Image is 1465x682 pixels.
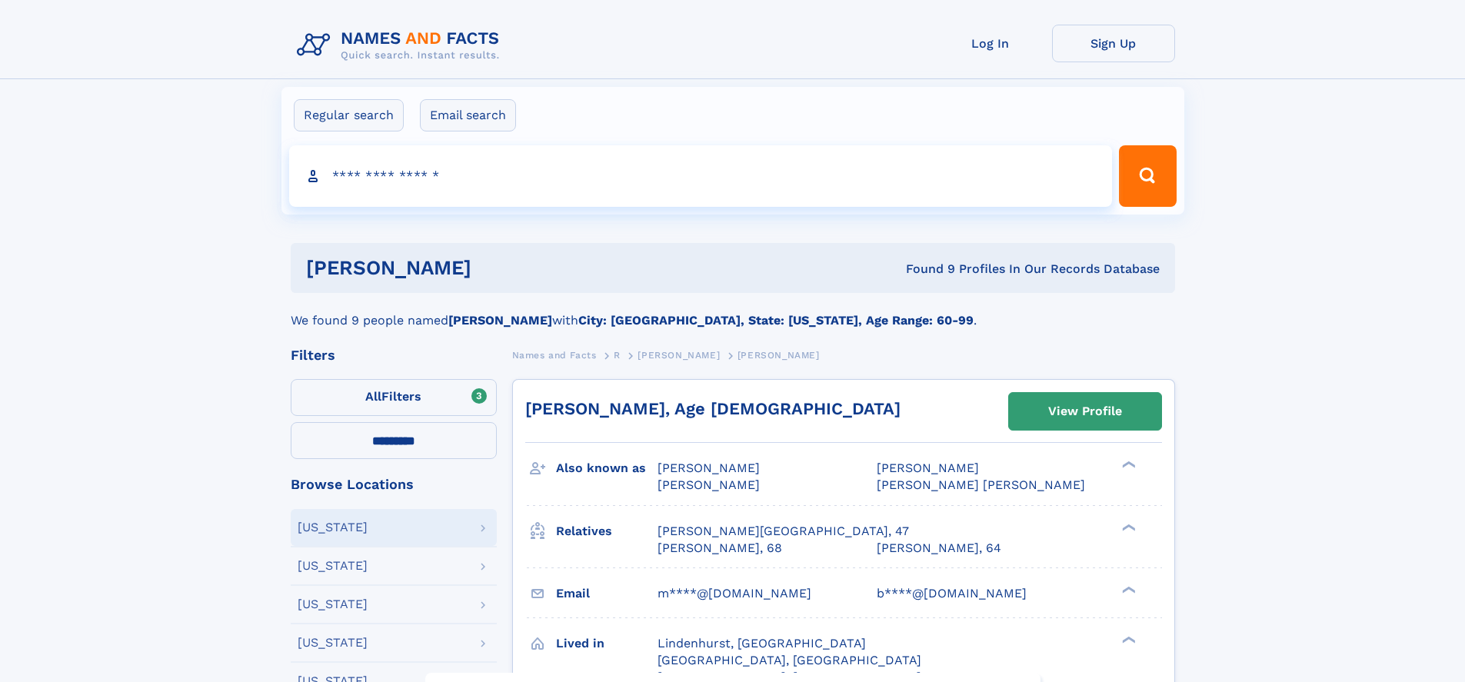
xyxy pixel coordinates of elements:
[638,345,720,364] a: [PERSON_NAME]
[658,523,909,540] a: [PERSON_NAME][GEOGRAPHIC_DATA], 47
[512,345,597,364] a: Names and Facts
[291,25,512,66] img: Logo Names and Facts
[1118,584,1137,594] div: ❯
[298,637,368,649] div: [US_STATE]
[556,518,658,544] h3: Relatives
[298,560,368,572] div: [US_STATE]
[1052,25,1175,62] a: Sign Up
[1048,394,1122,429] div: View Profile
[448,313,552,328] b: [PERSON_NAME]
[556,581,658,607] h3: Email
[298,598,368,610] div: [US_STATE]
[877,477,1085,492] span: [PERSON_NAME] [PERSON_NAME]
[291,477,497,491] div: Browse Locations
[658,477,760,492] span: [PERSON_NAME]
[578,313,974,328] b: City: [GEOGRAPHIC_DATA], State: [US_STATE], Age Range: 60-99
[1118,460,1137,470] div: ❯
[737,350,820,361] span: [PERSON_NAME]
[1009,393,1161,430] a: View Profile
[658,653,921,667] span: [GEOGRAPHIC_DATA], [GEOGRAPHIC_DATA]
[1118,522,1137,532] div: ❯
[929,25,1052,62] a: Log In
[365,389,381,404] span: All
[1119,145,1176,207] button: Search Button
[877,540,1001,557] a: [PERSON_NAME], 64
[638,350,720,361] span: [PERSON_NAME]
[525,399,901,418] a: [PERSON_NAME], Age [DEMOGRAPHIC_DATA]
[294,99,404,131] label: Regular search
[291,293,1175,330] div: We found 9 people named with .
[614,350,621,361] span: R
[877,461,979,475] span: [PERSON_NAME]
[1118,634,1137,644] div: ❯
[658,540,782,557] a: [PERSON_NAME], 68
[658,461,760,475] span: [PERSON_NAME]
[291,379,497,416] label: Filters
[298,521,368,534] div: [US_STATE]
[658,636,866,650] span: Lindenhurst, [GEOGRAPHIC_DATA]
[420,99,516,131] label: Email search
[306,258,689,278] h1: [PERSON_NAME]
[289,145,1113,207] input: search input
[291,348,497,362] div: Filters
[556,455,658,481] h3: Also known as
[614,345,621,364] a: R
[556,630,658,657] h3: Lived in
[688,261,1160,278] div: Found 9 Profiles In Our Records Database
